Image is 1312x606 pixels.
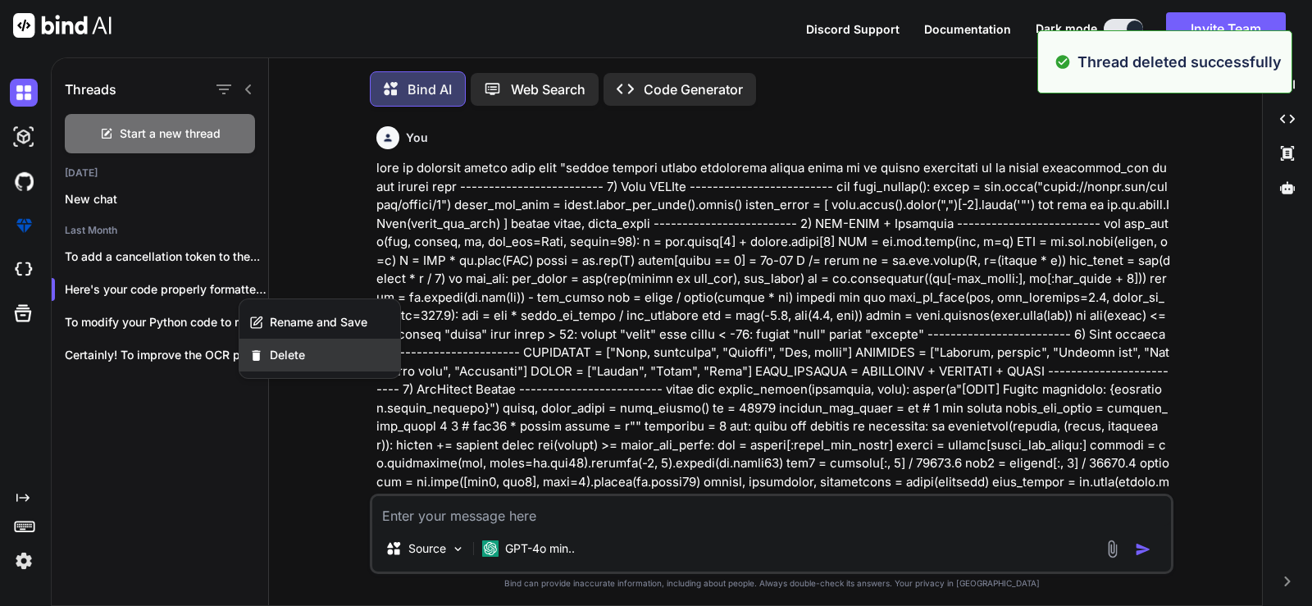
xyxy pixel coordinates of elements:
img: cloudideIcon [10,256,38,284]
img: attachment [1103,540,1122,558]
img: settings [10,547,38,575]
img: icon [1135,541,1151,558]
img: githubDark [10,167,38,195]
button: Invite Team [1166,12,1286,45]
h2: [DATE] [52,166,268,180]
p: Certainly! To improve the OCR processing in... [65,347,268,363]
p: Code Generator [644,80,743,99]
button: Rename and Save [239,306,400,339]
span: Documentation [924,22,1011,36]
p: Source [408,540,446,557]
h1: Threads [65,80,116,99]
span: Rename and Save [270,314,367,330]
img: Pick Models [451,542,465,556]
p: To modify your Python code to receive... [65,314,268,330]
span: Delete [270,347,305,363]
button: Documentation [924,21,1011,38]
p: GPT-4o min.. [505,540,575,557]
p: Here's your code properly formatted with consistent... [65,281,268,298]
span: Discord Support [806,22,900,36]
h2: Last Month [52,224,268,237]
p: To add a cancellation token to the... [65,248,268,265]
p: Bind can provide inaccurate information, including about people. Always double-check its answers.... [370,577,1173,590]
img: darkAi-studio [10,123,38,151]
img: Bind AI [13,13,112,38]
img: darkChat [10,79,38,107]
img: GPT-4o mini [482,540,499,557]
button: Discord Support [806,21,900,38]
span: Start a new thread [120,125,221,142]
h6: You [406,130,428,146]
p: Bind AI [408,80,452,99]
p: Web Search [511,80,585,99]
button: Delete [239,339,400,371]
img: premium [10,212,38,239]
p: Thread deleted successfully [1077,51,1282,73]
p: New chat [65,191,268,207]
img: alert [1055,51,1071,73]
span: Dark mode [1036,21,1097,37]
